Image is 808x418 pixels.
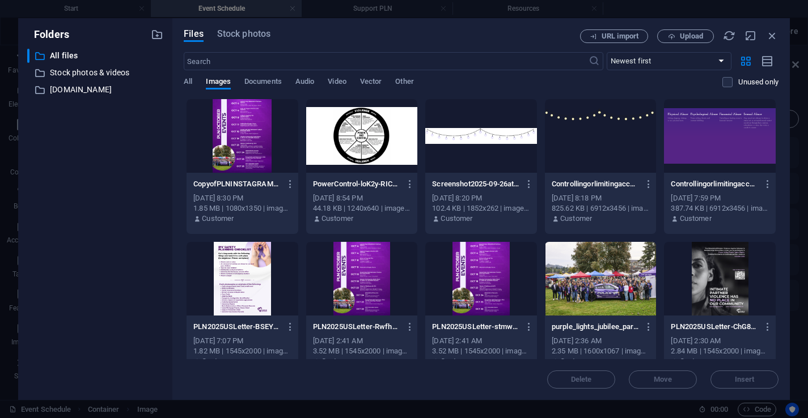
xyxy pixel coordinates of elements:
p: purple_lights_jubilee_park_DSC_2450_Oct052024_1600px_-B-iIJwyMQ3fbURsBfdkIsg.jpg [552,322,639,332]
p: Folders [27,27,69,42]
div: ​ [27,49,29,63]
span: Files [184,27,204,41]
div: 2.84 MB | 1545x2000 | image/png [671,346,769,356]
p: [DOMAIN_NAME] [50,83,142,96]
div: [DATE] 8:54 PM [313,193,411,203]
span: URL import [602,33,638,40]
div: 1.85 MB | 1080x1350 | image/png [193,203,291,214]
div: [DATE] 7:07 PM [193,336,291,346]
button: URL import [580,29,648,43]
div: 2.35 MB | 1600x1067 | image/jpeg [552,346,650,356]
span: Audio [295,75,314,91]
div: [DATE] 2:30 AM [671,336,769,346]
span: Stock photos [217,27,270,41]
div: 44.18 KB | 1240x640 | image/webp [313,203,411,214]
div: Stock photos & videos [27,66,163,80]
span: Other [395,75,413,91]
div: 825.62 KB | 6912x3456 | image/png [552,203,650,214]
p: Customer [441,214,472,224]
p: PLN2025USLetter-RwfhCIunQfx5jm-24OExaQ.png [313,322,400,332]
span: All [184,75,192,91]
div: 1.82 MB | 1545x2000 | image/png [193,346,291,356]
p: Customer [560,214,592,224]
p: Customer [680,214,712,224]
p: Controllingorlimitingaccesstofinancialresources2-puLHjLLF6SWzxCEQHkB9Rg.png [671,179,758,189]
div: [DOMAIN_NAME] [27,83,163,97]
div: [DATE] 7:59 PM [671,193,769,203]
div: 3.52 MB | 1545x2000 | image/png [313,346,411,356]
span: Documents [244,75,282,91]
p: Displays only files that are not in use on the website. Files added during this session can still... [738,77,779,87]
div: [DATE] 8:20 PM [432,193,530,203]
p: Customer [202,356,234,366]
button: Upload [657,29,714,43]
p: Customer [202,214,234,224]
div: 3.52 MB | 1545x2000 | image/png [432,346,530,356]
div: [DATE] 2:41 AM [432,336,530,346]
p: PLN2025USLetter-BSEYPgr6J5QGRC5UKlXpDw.png [193,322,281,332]
span: Upload [680,33,703,40]
div: [DATE] 8:18 PM [552,193,650,203]
i: Close [766,29,779,42]
span: Images [206,75,231,91]
div: 387.74 KB | 6912x3456 | image/png [671,203,769,214]
div: 102.4 KB | 1852x262 | image/png [432,203,530,214]
p: PLN2025USLetter-ChG83GgsrVLRtZ9rD0LQOA.png [671,322,758,332]
i: Minimize [744,29,757,42]
p: Customer [441,356,472,366]
div: [DATE] 8:30 PM [193,193,291,203]
p: Screenshot2025-09-26at11.22.51AM-t6StoIWBiX1ri-ZJj36Uug.png [432,179,519,189]
p: Customer [321,214,353,224]
div: [DATE] 2:41 AM [313,336,411,346]
p: PowerControl-loK2y-RICaOcSCbFExCzYw.webp [313,179,400,189]
span: Video [328,75,346,91]
p: PLN2025USLetter-stmww0ABUqez3TsdAPwJ_Q.png [432,322,519,332]
p: Customer [680,356,712,366]
p: Stock photos & videos [50,66,142,79]
p: All files [50,49,142,62]
input: Search [184,52,588,70]
p: Controllingorlimitingaccesstofinancialresources2-wQOipsTBjw13aoUmI05odA.png [552,179,639,189]
i: Reload [723,29,735,42]
p: Customer [321,356,353,366]
div: [DATE] 2:36 AM [552,336,650,346]
span: Vector [360,75,382,91]
i: Create new folder [151,28,163,41]
p: Customer [560,356,592,366]
p: CopyofPLNINSTAGRAMSIZE202512-jmWlNS97A4WlNewyPWgKpw.PNG [193,179,281,189]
